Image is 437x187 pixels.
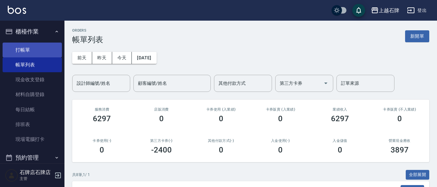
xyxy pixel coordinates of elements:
[321,78,331,88] button: Open
[352,4,365,17] button: save
[278,145,283,154] h3: 0
[3,132,62,147] a: 現場電腦打卡
[3,117,62,132] a: 排班表
[391,145,409,154] h3: 3897
[3,72,62,87] a: 現金收支登錄
[92,52,112,64] button: 昨天
[338,145,342,154] h3: 0
[3,57,62,72] a: 帳單列表
[72,172,90,178] p: 共 8 筆, 1 / 1
[140,139,184,143] h2: 第三方卡券(-)
[377,139,422,143] h2: 營業現金應收
[219,114,223,123] h3: 0
[140,107,184,112] h2: 店販消費
[404,5,429,16] button: 登出
[72,28,103,33] h2: ORDERS
[397,114,402,123] h3: 0
[8,6,26,14] img: Logo
[258,139,303,143] h2: 入金使用(-)
[3,149,62,166] button: 預約管理
[3,87,62,102] a: 材料自購登錄
[80,139,124,143] h2: 卡券使用(-)
[3,23,62,40] button: 櫃檯作業
[159,114,164,123] h3: 0
[318,107,362,112] h2: 業績收入
[3,102,62,117] a: 每日結帳
[406,170,430,180] button: 全部展開
[112,52,132,64] button: 今天
[80,107,124,112] h3: 服務消費
[377,107,422,112] h2: 卡券販賣 (不入業績)
[405,33,429,39] a: 新開單
[331,114,349,123] h3: 6297
[199,107,243,112] h2: 卡券使用 (入業績)
[72,52,92,64] button: 前天
[100,145,104,154] h3: 0
[72,35,103,44] h3: 帳單列表
[278,114,283,123] h3: 0
[219,145,223,154] h3: 0
[93,114,111,123] h3: 6297
[5,169,18,182] img: Person
[20,169,53,176] h5: 石牌店石牌店
[258,107,303,112] h2: 卡券販賣 (入業績)
[151,145,172,154] h3: -2400
[132,52,156,64] button: [DATE]
[20,176,53,182] p: 主管
[368,4,402,17] button: 上越石牌
[379,6,399,15] div: 上越石牌
[3,43,62,57] a: 打帳單
[405,30,429,42] button: 新開單
[199,139,243,143] h2: 其他付款方式(-)
[318,139,362,143] h2: 入金儲值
